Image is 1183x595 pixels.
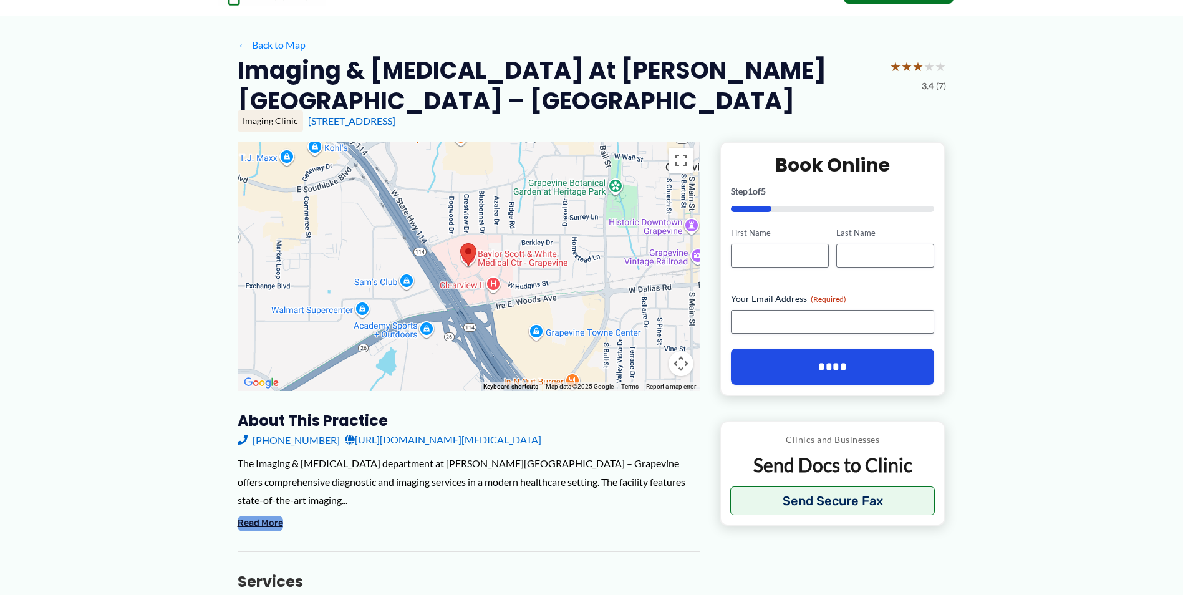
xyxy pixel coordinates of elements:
[546,383,614,390] span: Map data ©2025 Google
[901,55,912,78] span: ★
[238,516,283,531] button: Read More
[731,293,935,305] label: Your Email Address
[811,294,846,304] span: (Required)
[936,78,946,94] span: (7)
[345,430,541,449] a: [URL][DOMAIN_NAME][MEDICAL_DATA]
[912,55,924,78] span: ★
[669,351,693,376] button: Map camera controls
[621,383,639,390] a: Terms (opens in new tab)
[483,382,538,391] button: Keyboard shortcuts
[935,55,946,78] span: ★
[731,187,935,196] p: Step of
[238,411,700,430] h3: About this practice
[761,186,766,196] span: 5
[731,227,829,239] label: First Name
[730,486,935,515] button: Send Secure Fax
[924,55,935,78] span: ★
[238,55,880,117] h2: Imaging & [MEDICAL_DATA] at [PERSON_NAME][GEOGRAPHIC_DATA] – [GEOGRAPHIC_DATA]
[730,453,935,477] p: Send Docs to Clinic
[238,454,700,510] div: The Imaging & [MEDICAL_DATA] department at [PERSON_NAME][GEOGRAPHIC_DATA] – Grapevine offers comp...
[922,78,934,94] span: 3.4
[836,227,934,239] label: Last Name
[308,115,395,127] a: [STREET_ADDRESS]
[238,430,340,449] a: [PHONE_NUMBER]
[748,186,753,196] span: 1
[890,55,901,78] span: ★
[238,36,306,54] a: ←Back to Map
[669,148,693,173] button: Toggle fullscreen view
[241,375,282,391] img: Google
[241,375,282,391] a: Open this area in Google Maps (opens a new window)
[238,572,700,591] h3: Services
[238,39,249,51] span: ←
[238,110,303,132] div: Imaging Clinic
[730,432,935,448] p: Clinics and Businesses
[646,383,696,390] a: Report a map error
[731,153,935,177] h2: Book Online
